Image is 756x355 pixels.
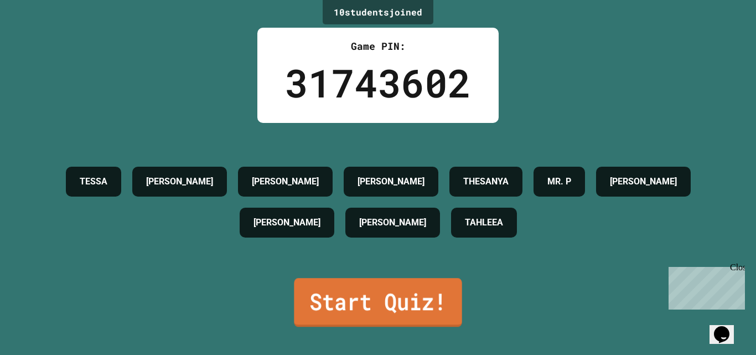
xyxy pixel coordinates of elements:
[285,54,471,112] div: 31743602
[253,216,320,229] h4: [PERSON_NAME]
[80,175,107,188] h4: TESSA
[359,216,426,229] h4: [PERSON_NAME]
[463,175,509,188] h4: THESANYA
[547,175,571,188] h4: MR. P
[358,175,424,188] h4: [PERSON_NAME]
[664,263,745,310] iframe: chat widget
[710,311,745,344] iframe: chat widget
[610,175,677,188] h4: [PERSON_NAME]
[285,39,471,54] div: Game PIN:
[294,278,462,327] a: Start Quiz!
[465,216,503,229] h4: TAHLEEA
[4,4,76,70] div: Chat with us now!Close
[146,175,213,188] h4: [PERSON_NAME]
[252,175,319,188] h4: [PERSON_NAME]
